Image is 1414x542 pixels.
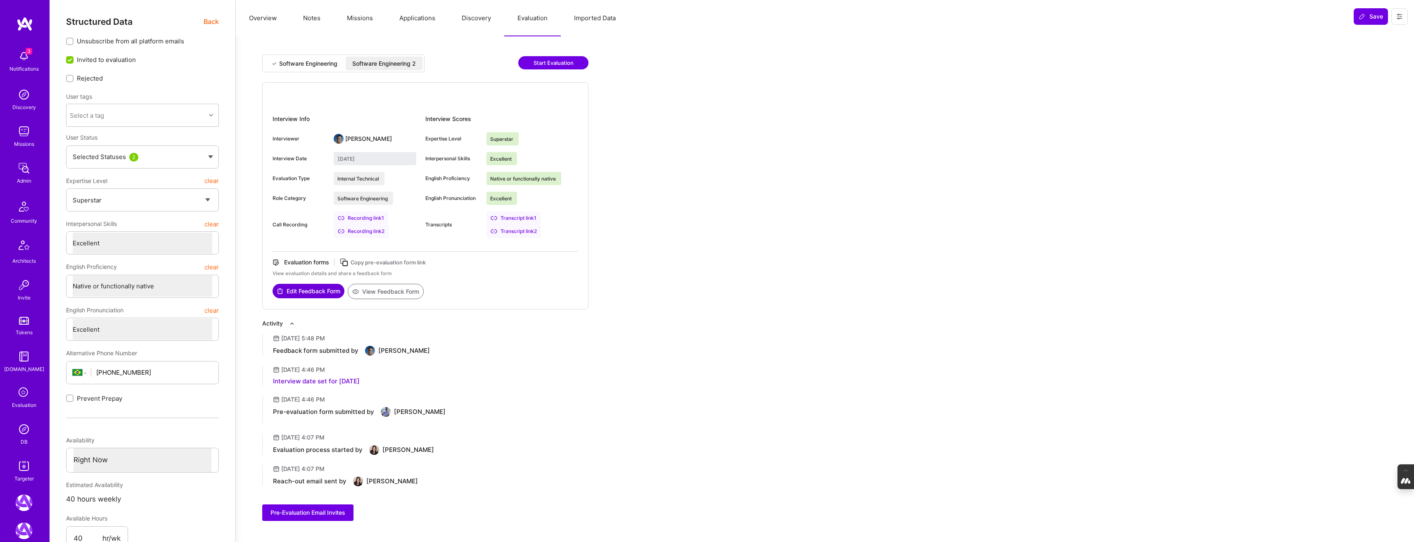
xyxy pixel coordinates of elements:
[518,56,588,69] button: Start Evaluation
[281,334,325,342] div: [DATE] 5:48 PM
[273,347,358,355] div: Feedback form submitted by
[281,465,325,473] div: [DATE] 4:07 PM
[16,421,32,437] img: Admin Search
[262,504,353,521] button: Pre-Evaluation Email Invites
[351,258,426,267] div: Copy pre-evaluation form link
[334,225,389,238] a: Recording link2
[486,212,541,225] a: Transcript link1
[16,123,32,140] img: teamwork
[14,197,34,216] img: Community
[16,385,32,401] i: icon SelectionTeam
[279,59,337,68] div: Software Engineering
[21,437,28,446] div: DB
[66,259,117,274] span: English Proficiency
[273,112,425,126] div: Interview Info
[204,259,219,274] button: clear
[369,445,379,455] img: User Avatar
[273,446,363,454] div: Evaluation process started by
[17,176,31,185] div: Admin
[334,134,344,144] img: User Avatar
[14,237,34,257] img: Architects
[9,64,39,73] div: Notifications
[273,195,327,202] div: Role Category
[204,17,219,27] span: Back
[209,113,213,117] i: icon Chevron
[281,366,325,374] div: [DATE] 4:46 PM
[204,303,219,318] button: clear
[425,195,480,202] div: English Pronunciation
[345,135,392,143] div: [PERSON_NAME]
[77,37,184,45] span: Unsubscribe from all platform emails
[12,401,36,409] div: Evaluation
[382,446,434,454] div: [PERSON_NAME]
[273,135,327,143] div: Interviewer
[334,212,388,225] a: Recording link1
[73,153,126,161] span: Selected Statuses
[16,328,33,337] div: Tokens
[273,284,344,298] button: Edit Feedback Form
[273,284,344,299] a: Edit Feedback Form
[66,478,219,492] div: Estimated Availability
[334,212,388,225] div: Recording link 1
[11,216,37,225] div: Community
[66,93,92,100] label: User tags
[70,111,104,120] div: Select a tag
[14,474,34,483] div: Targeter
[281,433,325,442] div: [DATE] 4:07 PM
[273,270,578,277] div: View evaluation details and share a feedback form
[12,103,36,112] div: Discovery
[12,257,36,265] div: Architects
[16,160,32,176] img: admin teamwork
[26,48,32,55] span: 3
[208,155,213,159] img: caret
[17,17,33,31] img: logo
[273,477,346,485] div: Reach-out email sent by
[66,303,123,318] span: English Pronunciation
[129,153,138,162] div: 2
[16,48,32,64] img: bell
[77,55,136,64] span: Invited to evaluation
[96,362,212,383] input: +1 (000) 000-0000
[425,112,578,126] div: Interview Scores
[204,216,219,231] button: clear
[16,458,32,474] img: Skill Targeter
[365,346,375,356] img: User Avatar
[366,477,418,485] div: [PERSON_NAME]
[66,511,128,526] div: Available Hours
[16,348,32,365] img: guide book
[4,365,44,373] div: [DOMAIN_NAME]
[486,225,541,238] a: Transcript link2
[18,293,31,302] div: Invite
[14,140,34,148] div: Missions
[66,17,133,27] span: Structured Data
[1354,8,1388,25] button: Save
[66,134,97,141] span: User Status
[348,284,424,299] button: View Feedback Form
[66,492,219,506] div: 40 hours weekly
[425,155,480,162] div: Interpersonal Skills
[284,258,329,266] div: Evaluation forms
[273,408,374,416] div: Pre-evaluation form submitted by
[486,225,541,238] div: Transcript link 2
[16,523,32,539] img: A.Team: GenAI Practice Framework
[262,319,283,328] div: Activity
[77,74,103,83] span: Rejected
[425,175,480,182] div: English Proficiency
[425,221,480,228] div: Transcripts
[425,135,480,143] div: Expertise Level
[14,523,34,539] a: A.Team: GenAI Practice Framework
[204,174,219,188] button: clear
[16,277,32,293] img: Invite
[1359,12,1383,21] span: Save
[334,225,389,238] div: Recording link 2
[16,86,32,103] img: discovery
[66,216,117,231] span: Interpersonal Skills
[281,395,325,404] div: [DATE] 4:46 PM
[273,155,327,162] div: Interview Date
[381,407,391,417] img: User Avatar
[353,476,363,486] img: User Avatar
[394,408,446,416] div: [PERSON_NAME]
[270,509,345,517] span: Pre-Evaluation Email Invites
[19,317,29,325] img: tokens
